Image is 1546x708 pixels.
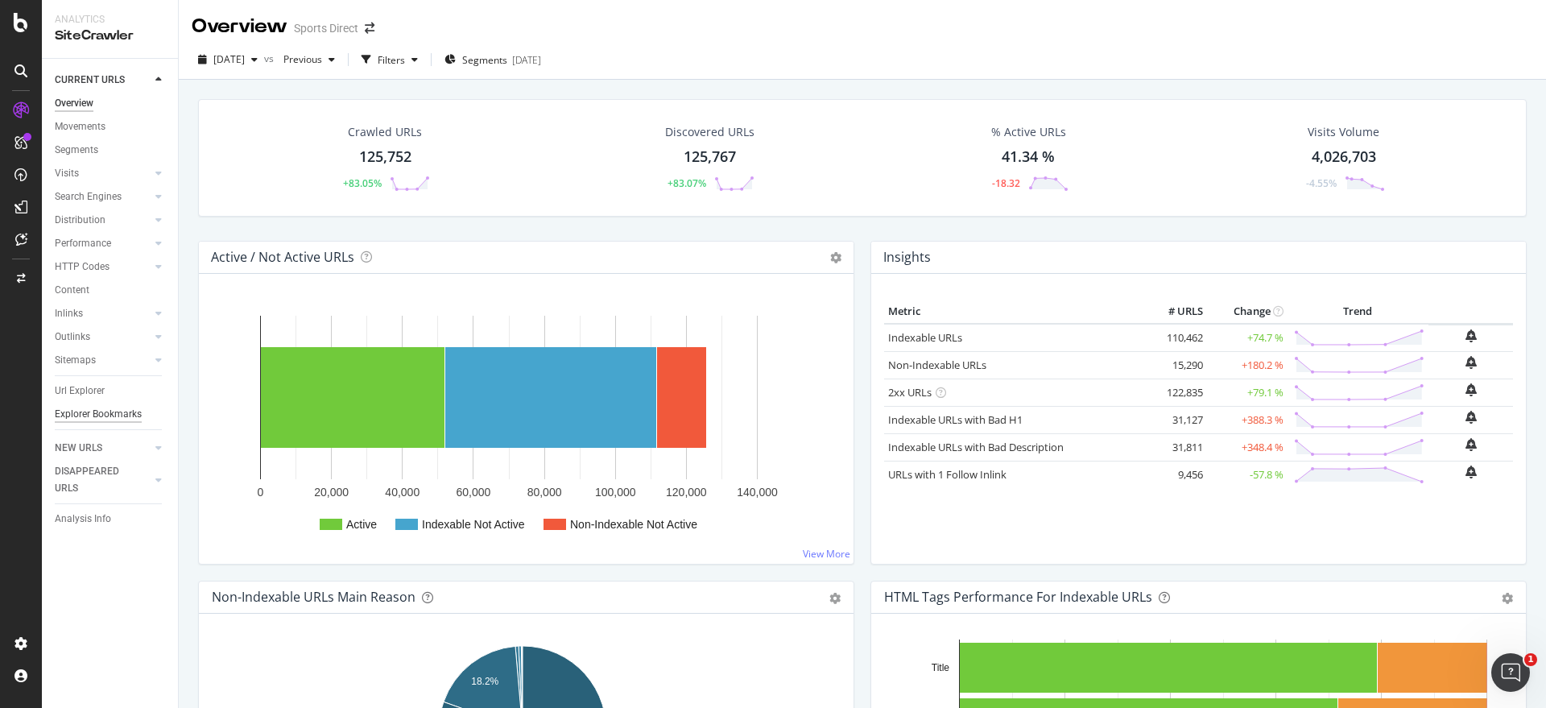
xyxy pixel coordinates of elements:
iframe: Intercom live chat [1491,653,1530,692]
a: Explorer Bookmarks [55,406,167,423]
div: Explorer Bookmarks [55,406,142,423]
div: Outlinks [55,329,90,346]
div: bell-plus [1465,329,1477,342]
td: 15,290 [1143,351,1207,379]
span: 2025 Oct. 5th [213,52,245,66]
div: Discovered URLs [665,124,754,140]
div: Overview [55,95,93,112]
a: Performance [55,235,151,252]
a: View More [803,547,850,561]
td: 122,835 [1143,379,1207,406]
a: Segments [55,142,167,159]
div: Content [55,282,89,299]
button: [DATE] [192,47,264,72]
h4: Active / Not Active URLs [211,246,354,268]
i: Options [830,252,841,263]
text: 40,000 [385,486,420,499]
a: Visits [55,165,151,182]
div: 125,767 [684,147,736,168]
a: 2xx URLs [888,385,932,400]
span: Previous [277,52,322,66]
a: Sitemaps [55,352,151,369]
div: Non-Indexable URLs Main Reason [212,589,415,605]
text: 100,000 [595,486,636,499]
span: Segments [462,53,507,67]
a: Indexable URLs [888,330,962,345]
a: CURRENT URLS [55,72,151,89]
div: gear [1502,593,1513,604]
td: +74.7 % [1207,324,1288,352]
text: Non-Indexable Not Active [570,518,697,531]
div: CURRENT URLS [55,72,125,89]
text: 60,000 [457,486,491,499]
a: Non-Indexable URLs [888,358,986,372]
button: Filters [355,47,424,72]
div: SiteCrawler [55,27,165,45]
div: NEW URLS [55,440,102,457]
text: 120,000 [666,486,707,499]
td: +388.3 % [1207,406,1288,433]
div: gear [829,593,841,604]
div: +83.05% [343,176,382,190]
td: 9,456 [1143,461,1207,488]
td: 110,462 [1143,324,1207,352]
div: Overview [192,13,287,40]
a: Url Explorer [55,383,167,400]
a: DISAPPEARED URLS [55,463,151,497]
div: Inlinks [55,305,83,322]
td: +79.1 % [1207,379,1288,406]
div: 41.34 % [1002,147,1055,168]
text: Active [346,518,377,531]
div: DISAPPEARED URLS [55,463,136,497]
div: Segments [55,142,98,159]
td: +180.2 % [1207,351,1288,379]
div: Visits Volume [1308,124,1379,140]
div: Filters [378,53,405,67]
div: bell-plus [1465,356,1477,369]
div: Visits [55,165,79,182]
a: Distribution [55,212,151,229]
div: arrow-right-arrow-left [365,23,374,34]
div: Sports Direct [294,20,358,36]
text: 80,000 [527,486,562,499]
text: 0 [258,486,264,499]
div: Sitemaps [55,352,96,369]
td: 31,127 [1143,406,1207,433]
a: NEW URLS [55,440,151,457]
text: Title [932,662,950,673]
text: 20,000 [314,486,349,499]
div: bell-plus [1465,383,1477,396]
th: Trend [1288,300,1428,324]
a: Search Engines [55,188,151,205]
div: bell-plus [1465,466,1477,478]
a: Overview [55,95,167,112]
h4: Insights [883,246,931,268]
div: A chart. [212,300,833,551]
th: Change [1207,300,1288,324]
button: Segments[DATE] [438,47,548,72]
div: bell-plus [1465,438,1477,451]
div: HTML Tags Performance for Indexable URLs [884,589,1152,605]
div: Distribution [55,212,105,229]
div: Analysis Info [55,511,111,528]
div: +83.07% [668,176,706,190]
div: Crawled URLs [348,124,422,140]
text: 18.2% [471,676,498,687]
a: Movements [55,118,167,135]
div: 4,026,703 [1312,147,1376,168]
div: Movements [55,118,105,135]
div: % Active URLs [991,124,1066,140]
text: Indexable Not Active [422,518,525,531]
div: 125,752 [359,147,411,168]
a: HTTP Codes [55,259,151,275]
div: Analytics [55,13,165,27]
a: Outlinks [55,329,151,346]
td: -57.8 % [1207,461,1288,488]
text: 140,000 [737,486,778,499]
div: Search Engines [55,188,122,205]
a: Indexable URLs with Bad H1 [888,412,1023,427]
a: Content [55,282,167,299]
div: -4.55% [1306,176,1337,190]
a: URLs with 1 Follow Inlink [888,467,1007,482]
span: vs [264,52,277,65]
